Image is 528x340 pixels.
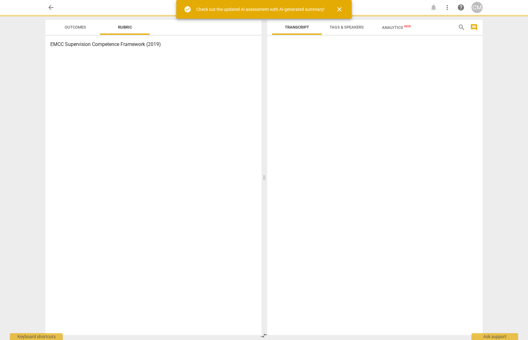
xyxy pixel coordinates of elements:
[458,24,465,31] span: search
[332,2,347,17] button: Close
[184,6,191,13] span: check_circle
[260,332,268,339] span: compare_arrows
[10,333,63,340] div: Keyboard shortcuts
[470,24,478,31] span: comment
[118,25,132,29] span: Rubric
[457,4,465,11] span: help
[382,25,411,30] span: Analytics
[50,41,257,48] h3: EMCC Supervision Competence Framework (2019)
[47,4,55,11] span: arrow_back
[336,6,343,13] span: close
[285,25,309,29] span: Transcript
[455,2,467,13] a: Help
[330,25,364,29] span: Tags & Speakers
[196,6,325,13] div: Check out the updated AI assessment with AI-generated summary!
[457,22,467,32] button: Search
[471,333,518,340] div: Ask support
[65,25,86,29] span: Outcomes
[404,25,411,28] span: New
[444,4,451,11] span: more_vert
[469,22,479,32] button: Show/Hide comments
[471,2,483,13] button: CM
